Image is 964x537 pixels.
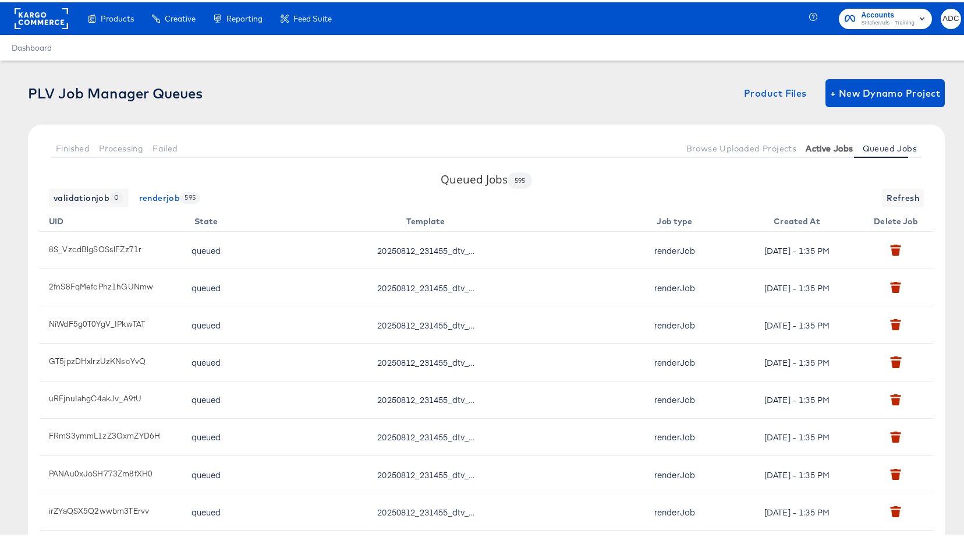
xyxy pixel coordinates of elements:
div: PLV Job Manager Queues [28,83,203,99]
td: queued [179,304,238,341]
td: renderJob [619,267,735,304]
span: Refresh [887,189,919,203]
span: 595 [508,174,532,182]
label: NiWdF5g0T0YgV_IPkwTAT [49,317,165,326]
td: [DATE] - 1:35 PM [735,454,863,491]
td: [DATE] - 1:35 PM [735,229,863,267]
td: renderJob [619,229,735,267]
label: 2fnS8FqMefcPhz1hGUNmw [49,280,165,289]
span: Feed Suite [293,12,332,21]
td: [DATE] - 1:35 PM [735,267,863,304]
td: [DATE] - 1:35 PM [735,416,863,454]
button: + New Dynamo Project [825,77,945,105]
span: Reporting [226,12,263,21]
td: renderJob [619,416,735,454]
span: validationjob [54,189,124,203]
th: Delete Job [863,205,933,229]
span: Product Files [744,83,807,99]
td: renderJob [619,304,735,341]
th: Template [238,205,619,229]
th: Created At [735,205,863,229]
button: validationjob 0 [49,186,129,205]
th: State [179,205,238,229]
span: 20250812_231455_dtv_570_showcase_template_20_meta_1x1_collected_15_imeshs.aep [377,391,474,403]
td: queued [179,267,238,304]
span: Failed [153,142,178,151]
span: 20250812_231455_dtv_570_showcase_template_20_meta_1x1_collected_15_imeshs.aep [377,242,474,254]
td: queued [179,454,238,491]
span: 20250812_231455_dtv_570_showcase_template_20_meta_1x1_collected_15_imeshs.aep [377,504,474,515]
label: PANAu0xJoSH773Zm8fXH0 [49,467,165,476]
button: AccountsStitcherAds - Training [839,6,932,27]
td: [DATE] - 1:35 PM [735,491,863,528]
th: UID [40,205,179,229]
td: queued [179,341,238,379]
span: Creative [165,12,196,21]
span: StitcherAds - Training [861,16,915,26]
span: renderjob [139,189,201,203]
td: renderJob [619,379,735,416]
span: ADC [945,10,956,23]
label: uRFjnuIahgC4akJv_A9tU [49,391,165,401]
span: Active Jobs [806,142,853,151]
td: [DATE] - 1:35 PM [735,341,863,379]
th: Job type [619,205,735,229]
a: Dashboard [12,41,52,50]
span: Accounts [861,7,915,19]
label: FRmS3ymmL1zZ3GxmZYD6H [49,429,165,438]
span: + New Dynamo Project [830,83,940,99]
span: 595 [180,190,200,201]
span: Products [101,12,134,21]
span: Finished [56,142,90,151]
td: [DATE] - 1:35 PM [735,304,863,341]
button: renderjob 595 [134,186,205,205]
button: Product Files [739,77,811,105]
td: [DATE] - 1:35 PM [735,379,863,416]
span: Browse Uploaded Projects [686,142,797,151]
label: GT5jpzDHxlrzUzKNscYvQ [49,354,165,363]
label: 8S_VzcdBlgSOSslFZz71r [49,242,165,252]
td: queued [179,491,238,528]
td: renderJob [619,341,735,379]
td: queued [179,416,238,454]
td: renderJob [619,491,735,528]
label: irZYaQSX5Q2wwbm3TErvv [49,504,165,513]
span: 20250812_231455_dtv_570_showcase_template_20_meta_1x1_collected_15_imeshs.aep [377,317,474,328]
span: 20250812_231455_dtv_570_showcase_template_20_meta_1x1_collected_15_imeshs.aep [377,354,474,366]
span: Queued Jobs [863,142,917,151]
td: renderJob [619,454,735,491]
span: 20250812_231455_dtv_570_showcase_template_20_meta_1x1_collected_15_imeshs.aep [377,467,474,478]
button: Refresh [882,186,924,205]
span: 0 [109,190,123,201]
h3: Queued Jobs [441,169,532,186]
span: 20250812_231455_dtv_570_showcase_template_20_meta_1x1_collected_15_imeshs.aep [377,429,474,440]
button: ADC [941,6,961,27]
span: Processing [99,142,143,151]
td: queued [179,379,238,416]
span: 20250812_231455_dtv_570_showcase_template_20_meta_1x1_collected_15_imeshs.aep [377,280,474,291]
td: queued [179,229,238,267]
